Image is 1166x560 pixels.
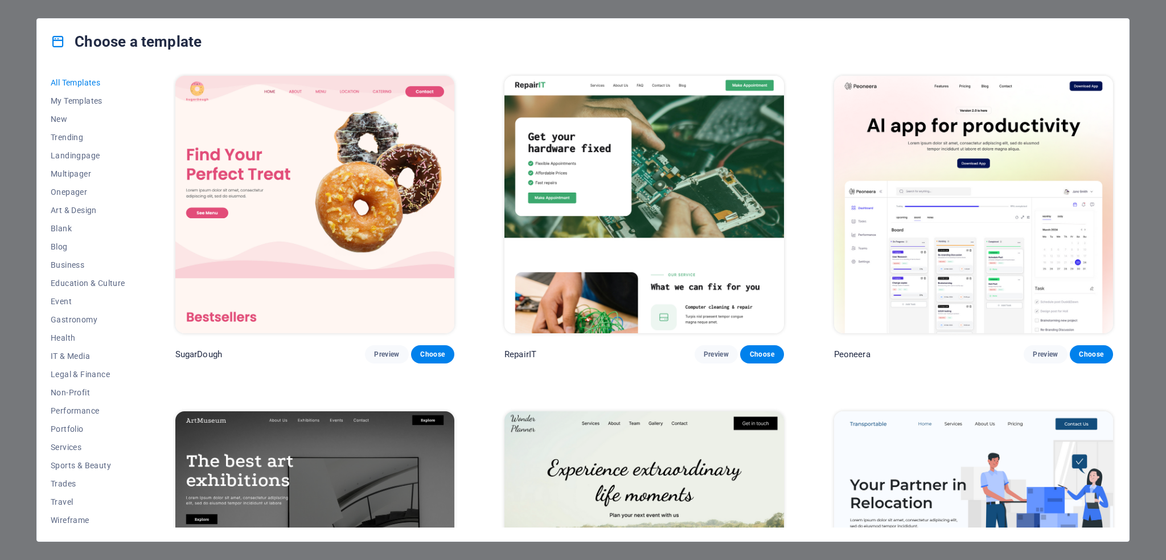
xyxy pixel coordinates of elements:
span: Trades [51,479,125,488]
p: SugarDough [175,349,222,360]
button: Trades [51,475,125,493]
span: Art & Design [51,206,125,215]
span: New [51,115,125,124]
span: Travel [51,497,125,506]
button: Multipager [51,165,125,183]
span: Blank [51,224,125,233]
button: Art & Design [51,201,125,219]
button: Onepager [51,183,125,201]
button: Event [51,292,125,310]
button: Choose [740,345,783,363]
span: All Templates [51,78,125,87]
button: Blank [51,219,125,238]
span: Wireframe [51,516,125,525]
button: Landingpage [51,146,125,165]
button: All Templates [51,73,125,92]
button: Preview [365,345,408,363]
span: Choose [749,350,774,359]
button: IT & Media [51,347,125,365]
p: RepairIT [504,349,536,360]
span: Education & Culture [51,279,125,288]
span: IT & Media [51,351,125,361]
button: Trending [51,128,125,146]
span: Portfolio [51,424,125,434]
span: Landingpage [51,151,125,160]
button: Performance [51,402,125,420]
span: Event [51,297,125,306]
span: Preview [374,350,399,359]
button: Gastronomy [51,310,125,329]
span: Preview [704,350,729,359]
p: Peoneera [834,349,871,360]
span: Performance [51,406,125,415]
button: Travel [51,493,125,511]
button: Choose [411,345,454,363]
h4: Choose a template [51,32,202,51]
button: Education & Culture [51,274,125,292]
span: My Templates [51,96,125,105]
button: Preview [695,345,738,363]
button: Services [51,438,125,456]
span: Business [51,260,125,269]
span: Services [51,443,125,452]
button: My Templates [51,92,125,110]
span: Health [51,333,125,342]
button: Legal & Finance [51,365,125,383]
button: Wireframe [51,511,125,529]
span: Choose [420,350,445,359]
button: Sports & Beauty [51,456,125,475]
button: Non-Profit [51,383,125,402]
button: New [51,110,125,128]
span: Onepager [51,187,125,197]
span: Non-Profit [51,388,125,397]
button: Business [51,256,125,274]
button: Blog [51,238,125,256]
span: Trending [51,133,125,142]
img: Peoneera [834,76,1113,333]
button: Portfolio [51,420,125,438]
button: Health [51,329,125,347]
span: Sports & Beauty [51,461,125,470]
span: Blog [51,242,125,251]
span: Legal & Finance [51,370,125,379]
img: RepairIT [504,76,783,333]
span: Gastronomy [51,315,125,324]
span: Multipager [51,169,125,178]
img: SugarDough [175,76,454,333]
